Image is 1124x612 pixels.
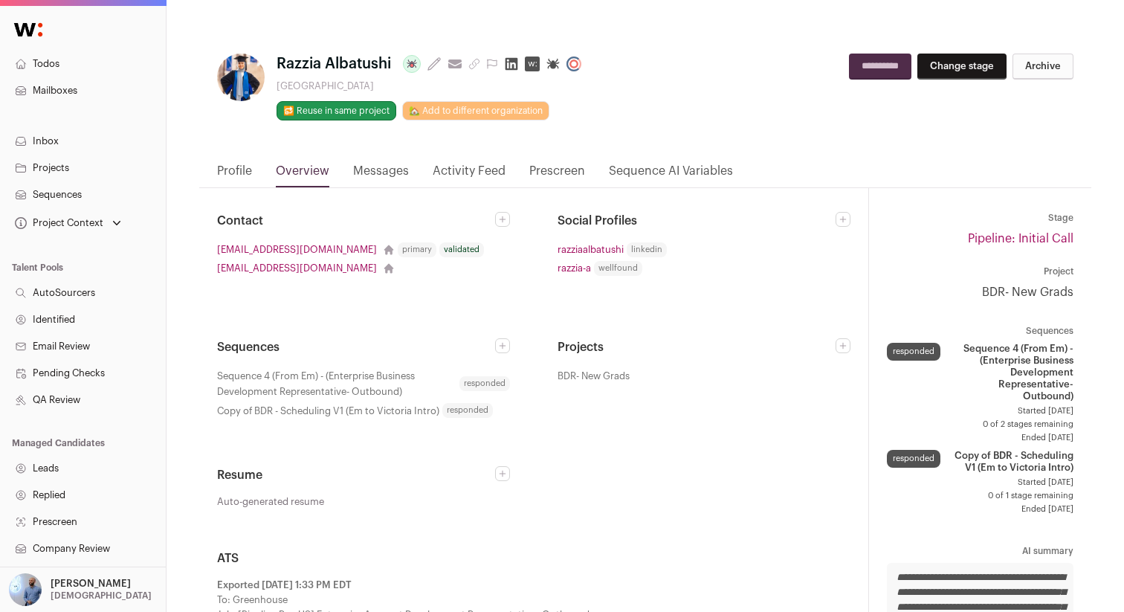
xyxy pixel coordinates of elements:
a: Sequence AI Variables [609,162,733,187]
span: 0 of 1 stage remaining [887,490,1073,502]
a: razzia-a [558,260,591,276]
img: 97332-medium_jpg [9,573,42,606]
button: Open dropdown [6,573,155,606]
button: Change stage [917,54,1007,80]
img: 6e41aff501436987c6c1e500cdc7f26d8eea6f43566d3aba2b43f601d7445b84 [217,54,265,101]
span: 0 of 2 stages remaining [887,419,1073,431]
h2: Sequences [217,338,495,356]
button: Archive [1012,54,1073,80]
div: Exported [DATE] 1:33 PM EDT [217,579,850,591]
span: Copy of BDR - Scheduling V1 (Em to Victoria Intro) [217,403,439,419]
a: 🏡 Add to different organization [402,101,549,120]
div: primary [398,242,436,257]
div: Project Context [12,217,103,229]
a: BDR- New Grads [887,283,1073,301]
p: [PERSON_NAME] [51,578,131,590]
a: Auto-generated resume [217,496,510,508]
span: Copy of BDR - Scheduling V1 (Em to Victoria Intro) [946,450,1073,474]
span: Ended [DATE] [887,432,1073,444]
div: [GEOGRAPHIC_DATA] [277,80,587,92]
div: responded [887,450,940,468]
span: linkedin [627,242,667,257]
a: Pipeline: Initial Call [968,233,1073,245]
span: Sequence 4 (From Em) - (Enterprise Business Development Representative- Outbound) [946,343,1073,402]
span: Ended [DATE] [887,503,1073,515]
span: Razzia Albatushi [277,54,391,74]
div: To: Greenhouse [217,594,850,606]
h2: Resume [217,466,495,484]
span: responded [459,376,510,391]
img: Wellfound [6,15,51,45]
a: Profile [217,162,252,187]
a: Prescreen [529,162,585,187]
a: Messages [353,162,409,187]
h2: ATS [217,550,850,567]
dt: Stage [887,212,1073,224]
dt: AI summary [887,545,1073,557]
span: BDR- New Grads [558,368,630,384]
a: [EMAIL_ADDRESS][DOMAIN_NAME] [217,260,377,276]
a: Activity Feed [433,162,506,187]
button: Open dropdown [12,213,124,233]
span: responded [442,403,493,418]
button: 🔂 Reuse in same project [277,101,396,120]
p: [DEMOGRAPHIC_DATA] [51,590,152,602]
span: Started [DATE] [887,477,1073,489]
span: Started [DATE] [887,405,1073,417]
dt: Project [887,265,1073,277]
a: [EMAIL_ADDRESS][DOMAIN_NAME] [217,242,377,257]
span: Sequence 4 (From Em) - (Enterprise Business Development Representative- Outbound) [217,368,456,399]
a: Overview [276,162,329,187]
h2: Social Profiles [558,212,836,230]
span: wellfound [594,261,642,276]
div: responded [887,343,940,361]
dt: Sequences [887,325,1073,337]
h2: Projects [558,338,836,356]
div: validated [439,242,484,257]
h2: Contact [217,212,495,230]
a: razziaalbatushi [558,242,624,257]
